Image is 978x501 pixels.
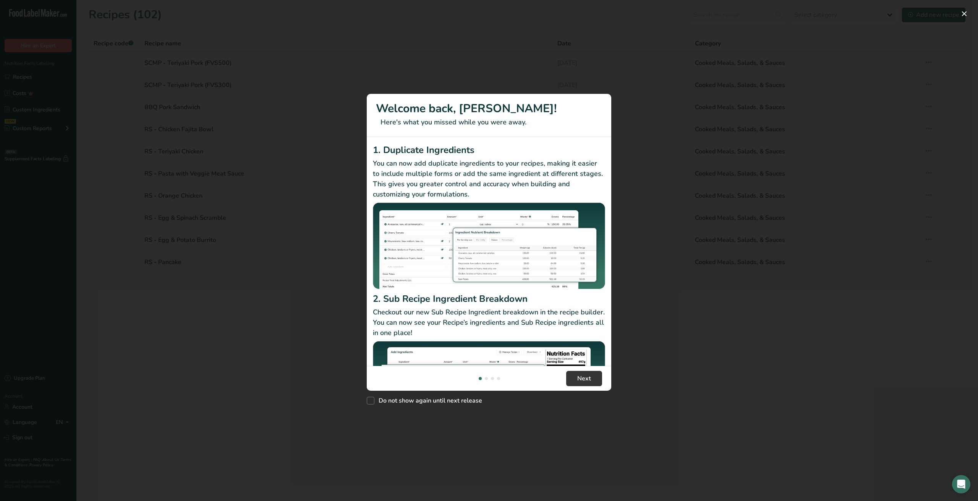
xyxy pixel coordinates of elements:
[373,307,605,338] p: Checkout our new Sub Recipe Ingredient breakdown in the recipe builder. You can now see your Reci...
[577,374,591,383] span: Next
[373,292,605,306] h2: 2. Sub Recipe Ingredient Breakdown
[376,117,602,127] p: Here's what you missed while you were away.
[566,371,602,386] button: Next
[376,100,602,117] h1: Welcome back, [PERSON_NAME]!
[952,475,970,493] div: Open Intercom Messenger
[373,143,605,157] h2: 1. Duplicate Ingredients
[374,397,482,404] span: Do not show again until next release
[373,341,605,428] img: Sub Recipe Ingredient Breakdown
[373,203,605,289] img: Duplicate Ingredients
[373,158,605,200] p: You can now add duplicate ingredients to your recipes, making it easier to include multiple forms...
